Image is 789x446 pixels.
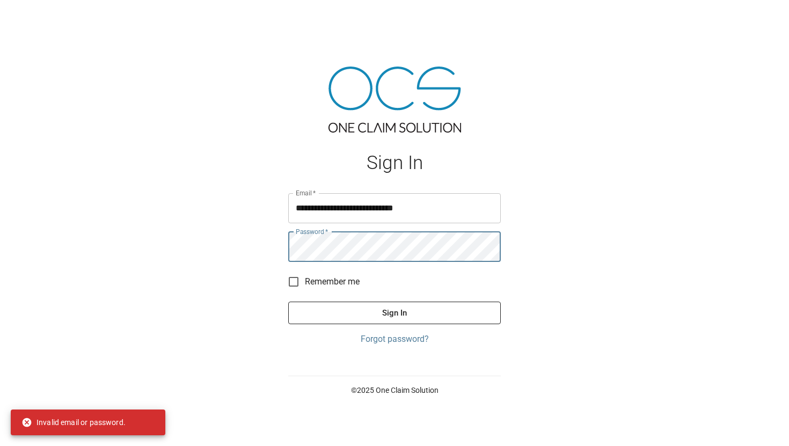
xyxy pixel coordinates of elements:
button: Sign In [288,302,501,324]
label: Email [296,188,316,198]
img: ocs-logo-white-transparent.png [13,6,56,28]
h1: Sign In [288,152,501,174]
p: © 2025 One Claim Solution [288,385,501,396]
label: Password [296,227,328,236]
div: Invalid email or password. [21,413,126,432]
span: Remember me [305,275,360,288]
img: ocs-logo-tra.png [328,67,461,133]
a: Forgot password? [288,333,501,346]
